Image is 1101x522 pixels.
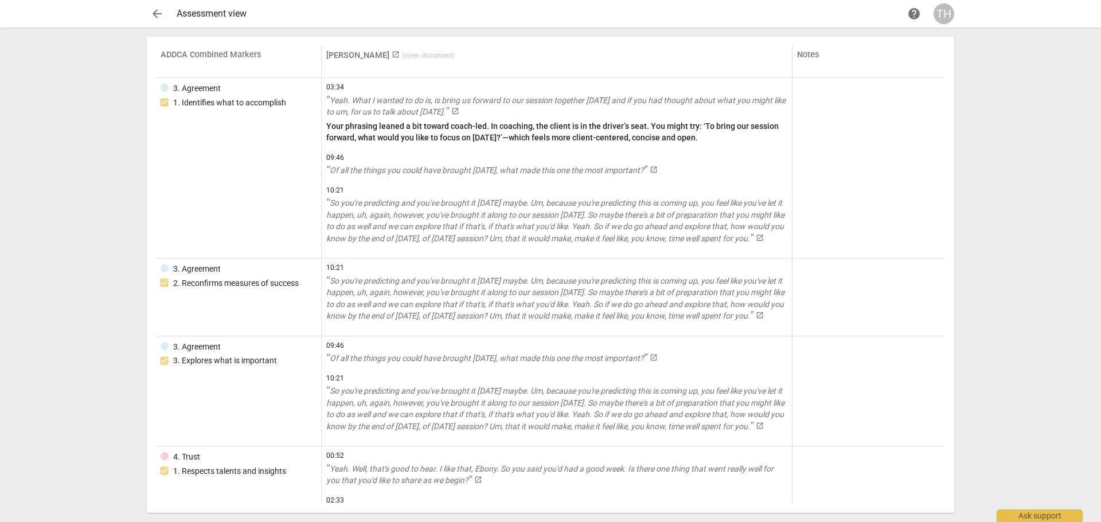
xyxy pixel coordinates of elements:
span: 10:21 [326,263,787,273]
span: 00:52 [326,451,787,461]
a: So you're predicting and you've brought it [DATE] maybe. Um, because you're predicting this is co... [326,197,787,244]
div: 4. Trust [173,451,200,463]
span: 03:34 [326,83,787,92]
a: So you're predicting and you've brought it [DATE] maybe. Um, because you're predicting this is co... [326,385,787,432]
button: TH [934,3,954,24]
a: Of all the things you could have brought [DATE], what made this one the most important? [326,352,787,364]
div: Assessment view [177,9,904,19]
span: launch [650,166,658,174]
span: help [907,7,921,21]
th: ADDCA Combined Markers [156,46,322,78]
span: 09:46 [326,153,787,163]
span: ( open document ) [402,52,455,60]
span: 02:33 [326,496,787,505]
div: 3. Agreement [173,83,221,95]
span: Yeah. What I wanted to do is, is bring us forward to our session together [DATE] and if you had t... [326,96,786,117]
span: 10:21 [326,374,787,383]
span: Of all the things you could have brought [DATE], what made this one the most important? [326,354,647,363]
div: 1. Identifies what to accomplish [173,97,286,109]
div: 3. Agreement [173,263,221,275]
span: So you're predicting and you've brought it [DATE] maybe. Um, because you're predicting this is co... [326,198,784,243]
a: Of all the things you could have brought [DATE], what made this one the most important? [326,164,787,176]
span: launch [756,422,764,430]
div: 3. Explores what is important [173,355,277,367]
span: Yeah. Well, that's good to hear. I like that, Ebony. So you said you'd had a good week. Is there ... [326,464,774,485]
span: 10:21 [326,186,787,195]
span: launch [474,476,482,484]
span: launch [650,354,658,362]
th: Notes [792,46,945,78]
span: launch [756,234,764,242]
span: 09:46 [326,341,787,351]
a: Yeah. Well, that's good to hear. I like that, Ebony. So you said you'd had a good week. Is there ... [326,463,787,486]
a: Help [904,3,924,24]
div: 3. Agreement [173,341,221,353]
p: Your phrasing leaned a bit toward coach-led. In coaching, the client is in the driver’s seat. You... [326,120,787,144]
span: launch [451,107,459,115]
a: So you're predicting and you've brought it [DATE] maybe. Um, because you're predicting this is co... [326,275,787,322]
span: launch [392,50,400,58]
span: arrow_back [150,7,164,21]
div: Ask support [997,509,1083,522]
div: 2. Reconfirms measures of success [173,277,299,289]
span: So you're predicting and you've brought it [DATE] maybe. Um, because you're predicting this is co... [326,386,784,431]
div: 1. Respects talents and insights [173,465,286,477]
span: So you're predicting and you've brought it [DATE] maybe. Um, because you're predicting this is co... [326,276,784,321]
span: launch [756,311,764,319]
a: Yeah. What I wanted to do is, is bring us forward to our session together [DATE] and if you had t... [326,95,787,118]
span: Of all the things you could have brought [DATE], what made this one the most important? [326,166,647,175]
a: [PERSON_NAME] (open document) [326,50,455,60]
